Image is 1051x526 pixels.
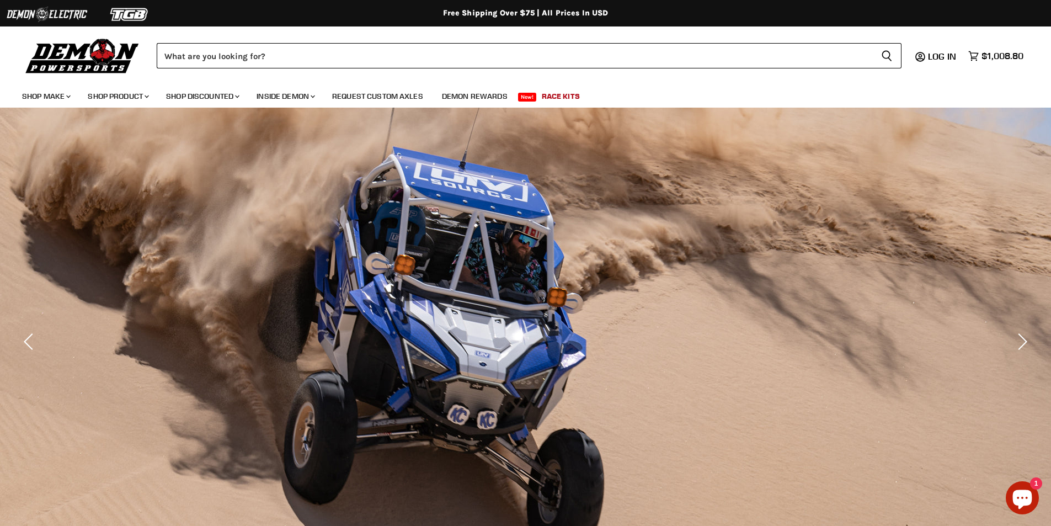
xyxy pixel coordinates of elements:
[923,51,963,61] a: Log in
[1002,481,1042,517] inbox-online-store-chat: Shopify online store chat
[14,85,77,108] a: Shop Make
[157,43,872,68] input: Search
[248,85,322,108] a: Inside Demon
[928,51,956,62] span: Log in
[14,81,1021,108] ul: Main menu
[6,4,88,25] img: Demon Electric Logo 2
[533,85,588,108] a: Race Kits
[963,48,1029,64] a: $1,008.80
[872,43,901,68] button: Search
[434,85,516,108] a: Demon Rewards
[981,51,1023,61] span: $1,008.80
[79,85,156,108] a: Shop Product
[518,93,537,102] span: New!
[84,8,967,18] div: Free Shipping Over $75 | All Prices In USD
[1010,331,1032,353] button: Next
[88,4,171,25] img: TGB Logo 2
[22,36,143,75] img: Demon Powersports
[157,43,901,68] form: Product
[324,85,431,108] a: Request Custom Axles
[158,85,246,108] a: Shop Discounted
